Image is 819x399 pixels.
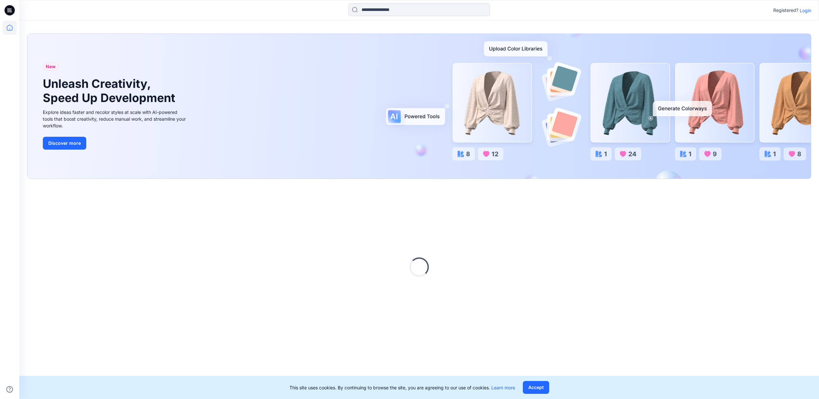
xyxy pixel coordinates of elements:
[289,384,515,391] p: This site uses cookies. By continuing to browse the site, you are agreeing to our use of cookies.
[43,109,188,129] div: Explore ideas faster and recolor styles at scale with AI-powered tools that boost creativity, red...
[43,137,188,150] a: Discover more
[43,77,178,105] h1: Unleash Creativity, Speed Up Development
[523,381,549,394] button: Accept
[43,137,86,150] button: Discover more
[773,6,798,14] p: Registered?
[491,385,515,390] a: Learn more
[800,7,811,14] p: Login
[46,63,56,70] span: New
